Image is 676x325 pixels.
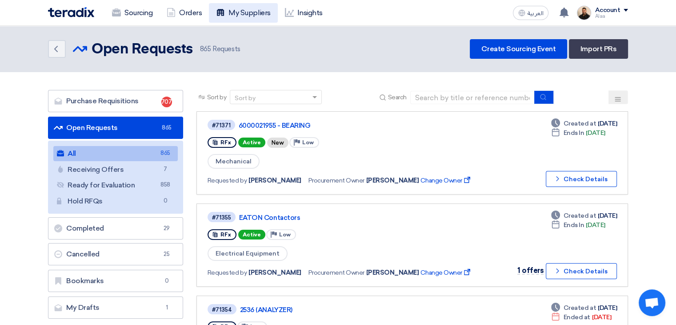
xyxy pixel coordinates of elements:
[208,154,260,169] span: Mechanical
[513,6,548,20] button: العربية
[564,119,596,128] span: Created at
[267,138,288,148] div: New
[161,97,172,107] span: 707
[209,3,277,23] a: My Suppliers
[105,3,160,23] a: Sourcing
[278,3,330,23] a: Insights
[551,128,605,138] div: [DATE]
[551,313,611,322] div: [DATE]
[48,297,183,319] a: My Drafts1
[212,215,231,220] div: #71355
[160,165,171,174] span: 7
[470,39,567,59] a: Create Sourcing Event
[161,303,172,312] span: 1
[238,138,265,147] span: Active
[48,243,183,265] a: Cancelled25
[212,122,231,128] div: #71371
[551,119,617,128] div: [DATE]
[551,303,617,313] div: [DATE]
[53,194,178,209] a: Hold RFQs
[48,270,183,292] a: Bookmarks0
[53,146,178,161] a: All
[366,176,419,185] span: [PERSON_NAME]
[240,306,462,314] a: 2536 (ANALYZER)
[569,39,628,59] a: Import PRs
[248,268,301,277] span: [PERSON_NAME]
[208,246,288,261] span: Electrical Equipment
[546,263,617,279] button: Check Details
[527,10,543,16] span: العربية
[302,139,314,146] span: Low
[517,266,544,275] span: 1 offers
[220,232,231,238] span: RFx
[279,232,291,238] span: Low
[420,176,472,185] span: Change Owner
[161,123,172,132] span: 865
[48,90,183,112] a: Purchase Requisitions707
[366,268,419,277] span: [PERSON_NAME]
[564,303,596,313] span: Created at
[420,268,472,277] span: Change Owner
[161,250,172,259] span: 25
[239,214,461,222] a: EATON Contactors
[308,268,364,277] span: Procurement Owner
[238,230,265,240] span: Active
[161,276,172,285] span: 0
[239,122,461,130] a: 6000021955 - BEARING
[92,41,193,58] h2: Open Requests
[248,176,301,185] span: [PERSON_NAME]
[160,149,171,158] span: 865
[220,139,231,146] span: RFx
[564,220,584,230] span: Ends In
[577,6,591,20] img: MAA_1717931611039.JPG
[235,93,256,103] div: Sort by
[208,268,247,277] span: Requested by
[53,162,178,177] a: Receiving Offers
[564,128,584,138] span: Ends In
[160,196,171,206] span: 0
[639,289,665,316] div: Open chat
[48,117,183,139] a: Open Requests865
[200,44,240,54] span: Requests
[160,180,171,190] span: 858
[546,171,617,187] button: Check Details
[48,7,94,17] img: Teradix logo
[595,7,620,14] div: Account
[160,3,209,23] a: Orders
[161,224,172,233] span: 29
[207,93,227,102] span: Sort by
[564,313,590,322] span: Ended at
[208,176,247,185] span: Requested by
[551,211,617,220] div: [DATE]
[551,220,605,230] div: [DATE]
[410,91,535,104] input: Search by title or reference number
[200,45,211,53] span: 865
[48,217,183,240] a: Completed29
[53,178,178,193] a: Ready for Evaluation
[308,176,364,185] span: Procurement Owner
[212,307,232,313] div: #71354
[595,14,628,19] div: Alaa
[388,93,407,102] span: Search
[564,211,596,220] span: Created at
